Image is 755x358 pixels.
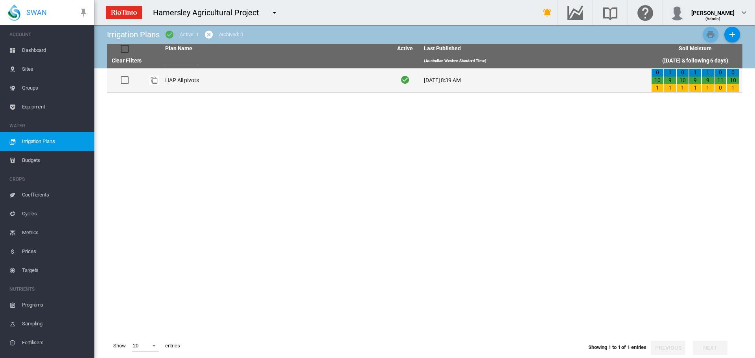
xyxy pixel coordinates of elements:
button: Add New Plan [724,27,740,42]
md-icon: icon-cancel [204,30,214,39]
span: Fertilisers [22,333,88,352]
md-icon: icon-checkbox-marked-circle [165,30,174,39]
div: 0 [677,69,689,77]
div: 0 [714,69,726,77]
span: Targets [22,261,88,280]
span: entries [162,339,183,352]
div: 10 [727,77,739,84]
md-icon: Click here for help [636,8,655,17]
md-icon: icon-printer [706,30,715,39]
span: (Admin) [705,17,721,21]
div: 1 [689,84,701,92]
td: 0 10 1 1 9 1 0 10 1 1 9 1 1 9 1 0 11 0 0 10 1 [648,68,742,92]
img: SWAN-Landscape-Logo-Colour-drop.png [8,4,20,21]
div: 9 [664,77,676,84]
div: 1 [727,84,739,92]
span: CROPS [9,173,88,185]
span: Programs [22,296,88,314]
td: HAP All pivots [162,68,389,92]
div: 1 [702,84,714,92]
span: Sites [22,60,88,79]
div: 20 [133,343,138,349]
td: [DATE] 8:39 AM [421,68,648,92]
th: Soil Moisture [648,44,742,53]
div: 9 [689,77,701,84]
md-icon: icon-pin [79,8,88,17]
div: Archived: 0 [219,31,243,38]
img: product-image-placeholder.png [149,75,159,85]
span: Groups [22,79,88,97]
button: icon-bell-ring [540,5,555,20]
div: 10 [652,77,663,84]
md-icon: icon-bell-ring [543,8,552,17]
div: Plan Id: 17653 [149,75,159,85]
md-icon: Search the knowledge base [601,8,620,17]
span: Equipment [22,97,88,116]
div: 0 [714,84,726,92]
md-icon: icon-menu-down [270,8,279,17]
button: Print Irrigation Plans [703,27,718,42]
div: 1 [677,84,689,92]
md-icon: Go to the Data Hub [566,8,585,17]
md-icon: icon-chevron-down [739,8,749,17]
div: Irrigation Plans [107,29,159,40]
th: ([DATE] & following 6 days) [648,53,742,68]
span: Sampling [22,314,88,333]
md-icon: icon-plus [727,30,737,39]
span: Show [110,339,129,352]
div: [PERSON_NAME] [691,6,735,14]
span: Cycles [22,204,88,223]
span: Coefficients [22,185,88,204]
img: profile.jpg [669,5,685,20]
div: 1 [664,84,676,92]
th: (Australian Western Standard Time) [421,53,648,68]
span: ACCOUNT [9,28,88,41]
div: 11 [714,77,726,84]
span: Irrigation Plans [22,132,88,151]
span: Budgets [22,151,88,170]
span: Showing 1 to 1 of 1 entries [588,344,646,350]
div: 1 [652,84,663,92]
button: icon-menu-down [267,5,282,20]
div: 10 [677,77,689,84]
div: 0 [727,69,739,77]
span: SWAN [26,7,47,17]
img: ZPXdBAAAAAElFTkSuQmCC [103,3,145,22]
div: Active: 1 [180,31,198,38]
th: Active [389,44,421,53]
button: Next [693,341,727,355]
div: 1 [702,69,714,77]
div: 9 [702,77,714,84]
div: Hamersley Agricultural Project [153,7,266,18]
span: NUTRIENTS [9,283,88,296]
div: 0 [652,69,663,77]
a: Clear Filters [112,57,142,64]
div: 1 [689,69,701,77]
span: Metrics [22,223,88,242]
span: Prices [22,242,88,261]
th: Plan Name [162,44,389,53]
div: 1 [664,69,676,77]
th: Last Published [421,44,648,53]
button: Previous [651,341,685,355]
span: Dashboard [22,41,88,60]
span: WATER [9,119,88,132]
